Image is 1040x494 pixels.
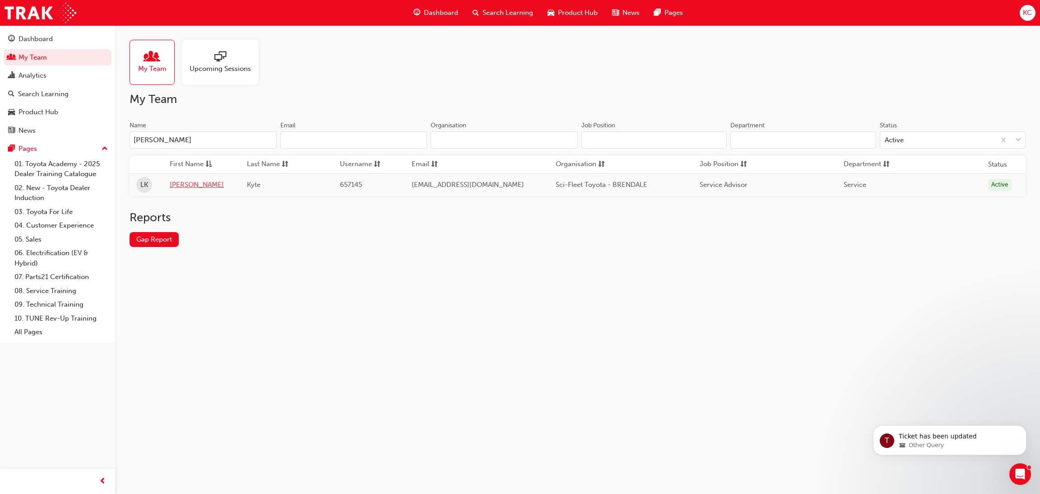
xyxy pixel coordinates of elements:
span: KC [1023,8,1032,18]
div: Department [730,121,765,130]
span: Organisation [556,159,596,170]
span: Product Hub [558,8,598,18]
a: search-iconSearch Learning [465,4,540,22]
button: Usernamesorting-icon [340,159,390,170]
a: 02. New - Toyota Dealer Induction [11,181,111,205]
button: Last Namesorting-icon [247,159,297,170]
div: Pages [19,144,37,154]
span: sorting-icon [740,159,747,170]
div: Status [880,121,897,130]
button: DashboardMy TeamAnalyticsSearch LearningProduct HubNews [4,29,111,140]
div: Name [130,121,146,130]
span: car-icon [548,7,554,19]
button: First Nameasc-icon [170,159,219,170]
span: sorting-icon [598,159,605,170]
div: Organisation [431,121,466,130]
span: Pages [664,8,683,18]
span: news-icon [8,127,15,135]
span: Email [412,159,429,170]
a: 09. Technical Training [11,298,111,312]
span: sorting-icon [883,159,890,170]
span: Last Name [247,159,280,170]
span: My Team [138,64,167,74]
span: Department [844,159,881,170]
div: Search Learning [18,89,69,99]
span: prev-icon [99,476,106,487]
span: Sci-Fleet Toyota - BRENDALE [556,181,647,189]
a: pages-iconPages [647,4,690,22]
a: News [4,122,111,139]
button: Pages [4,140,111,157]
span: LK [140,180,148,190]
span: guage-icon [8,35,15,43]
a: 03. Toyota For Life [11,205,111,219]
span: people-icon [146,51,158,64]
span: sorting-icon [282,159,288,170]
a: 05. Sales [11,233,111,247]
span: Service Advisor [700,181,747,189]
a: Analytics [4,67,111,84]
div: Dashboard [19,34,53,44]
a: My Team [4,49,111,66]
span: sessionType_ONLINE_URL-icon [214,51,226,64]
div: News [19,126,36,136]
a: All Pages [11,325,111,339]
iframe: Intercom notifications message [859,406,1040,470]
span: down-icon [1015,135,1021,146]
input: Department [730,131,876,149]
span: Search Learning [483,8,533,18]
a: [PERSON_NAME] [170,180,233,190]
a: Upcoming Sessions [182,40,266,85]
span: guage-icon [413,7,420,19]
div: Analytics [19,70,46,81]
button: Job Positionsorting-icon [700,159,749,170]
span: News [622,8,640,18]
a: Gap Report [130,232,179,247]
a: Search Learning [4,86,111,103]
a: Dashboard [4,31,111,47]
th: Status [988,159,1007,170]
span: [EMAIL_ADDRESS][DOMAIN_NAME] [412,181,524,189]
input: Organisation [431,131,578,149]
button: Emailsorting-icon [412,159,461,170]
a: guage-iconDashboard [406,4,465,22]
span: up-icon [102,143,108,155]
span: search-icon [8,90,14,98]
div: Product Hub [19,107,58,117]
a: 04. Customer Experience [11,219,111,233]
span: pages-icon [654,7,661,19]
a: 07. Parts21 Certification [11,270,111,284]
h2: Reports [130,210,1026,225]
span: car-icon [8,108,15,117]
span: 657145 [340,181,362,189]
a: My Team [130,40,182,85]
input: Email [280,131,427,149]
a: 10. TUNE Rev-Up Training [11,312,111,326]
a: 08. Service Training [11,284,111,298]
span: pages-icon [8,145,15,153]
span: Kyte [247,181,260,189]
span: people-icon [8,54,15,62]
span: Username [340,159,372,170]
img: Trak [5,3,76,23]
a: news-iconNews [605,4,647,22]
span: news-icon [612,7,619,19]
div: Job Position [581,121,615,130]
div: Active [988,179,1012,191]
span: Service [844,181,866,189]
span: asc-icon [205,159,212,170]
span: search-icon [473,7,479,19]
span: sorting-icon [431,159,438,170]
span: Upcoming Sessions [190,64,251,74]
div: Email [280,121,296,130]
span: chart-icon [8,72,15,80]
button: KC [1020,5,1035,21]
span: sorting-icon [374,159,381,170]
a: 06. Electrification (EV & Hybrid) [11,246,111,270]
span: Dashboard [424,8,458,18]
